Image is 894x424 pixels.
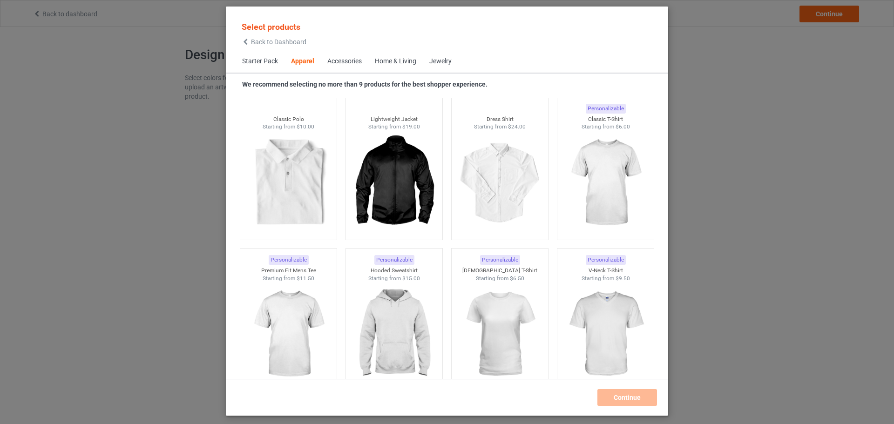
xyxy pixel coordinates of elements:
[346,123,443,131] div: Starting from
[402,275,420,282] span: $15.00
[429,57,452,66] div: Jewelry
[240,115,337,123] div: Classic Polo
[247,282,330,386] img: regular.jpg
[346,275,443,283] div: Starting from
[557,123,654,131] div: Starting from
[346,115,443,123] div: Lightweight Jacket
[564,282,647,386] img: regular.jpg
[297,123,314,130] span: $10.00
[586,104,626,114] div: Personalizable
[458,282,542,386] img: regular.jpg
[240,275,337,283] div: Starting from
[452,115,549,123] div: Dress Shirt
[480,255,520,265] div: Personalizable
[374,255,414,265] div: Personalizable
[452,267,549,275] div: [DEMOGRAPHIC_DATA] T-Shirt
[586,255,626,265] div: Personalizable
[352,131,436,235] img: regular.jpg
[251,38,306,46] span: Back to Dashboard
[557,267,654,275] div: V-Neck T-Shirt
[327,57,362,66] div: Accessories
[297,275,314,282] span: $11.50
[375,57,416,66] div: Home & Living
[616,123,630,130] span: $6.00
[242,22,300,32] span: Select products
[236,50,284,73] span: Starter Pack
[452,275,549,283] div: Starting from
[557,275,654,283] div: Starting from
[452,123,549,131] div: Starting from
[564,131,647,235] img: regular.jpg
[557,115,654,123] div: Classic T-Shirt
[291,57,314,66] div: Apparel
[346,267,443,275] div: Hooded Sweatshirt
[352,282,436,386] img: regular.jpg
[510,275,524,282] span: $6.50
[247,131,330,235] img: regular.jpg
[269,255,309,265] div: Personalizable
[402,123,420,130] span: $19.00
[240,123,337,131] div: Starting from
[508,123,526,130] span: $24.00
[458,131,542,235] img: regular.jpg
[242,81,488,88] strong: We recommend selecting no more than 9 products for the best shopper experience.
[616,275,630,282] span: $9.50
[240,267,337,275] div: Premium Fit Mens Tee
